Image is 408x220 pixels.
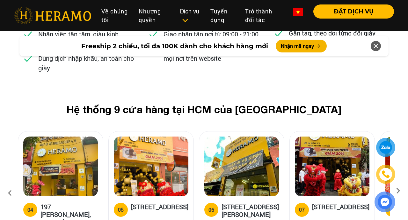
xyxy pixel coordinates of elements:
a: Trở thành đối tác [240,4,288,27]
div: 04 [27,206,33,214]
img: heramo-logo.png [14,7,91,24]
h5: [STREET_ADDRESS] [312,203,369,216]
img: heramo-179b-duong-3-thang-2-phuong-11-quan-10 [114,137,188,196]
div: 05 [118,206,124,214]
img: subToggleIcon [182,17,188,24]
h5: [STREET_ADDRESS] [131,203,188,216]
a: Về chúng tôi [96,4,133,27]
a: Nhượng quyền [134,4,175,27]
div: Dịch vụ [180,7,200,24]
a: phone-icon [377,165,394,183]
button: ĐẶT DỊCH VỤ [313,4,394,19]
img: heramo-314-le-van-viet-phuong-tang-nhon-phu-b-quan-9 [204,137,279,196]
p: Dung dịch nhập khẩu, an toàn cho giày [38,53,135,73]
a: Tuyển dụng [205,4,240,27]
div: 07 [299,206,305,214]
h5: [STREET_ADDRESS][PERSON_NAME] [222,203,279,218]
button: Nhận mã ngay [276,40,327,52]
div: 06 [208,206,214,214]
img: phone-icon [382,170,390,178]
img: vn-flag.png [293,8,303,16]
span: Freeship 2 chiều, tối đa 100K dành cho khách hàng mới [81,41,268,51]
a: ĐẶT DỊCH VỤ [308,9,394,14]
img: heramo-197-nguyen-van-luong [23,137,98,196]
h2: Hệ thống 9 cửa hàng tại HCM của [GEOGRAPHIC_DATA] [28,103,380,115]
img: heramo-15a-duong-so-2-phuong-an-khanh-thu-duc [295,137,369,196]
